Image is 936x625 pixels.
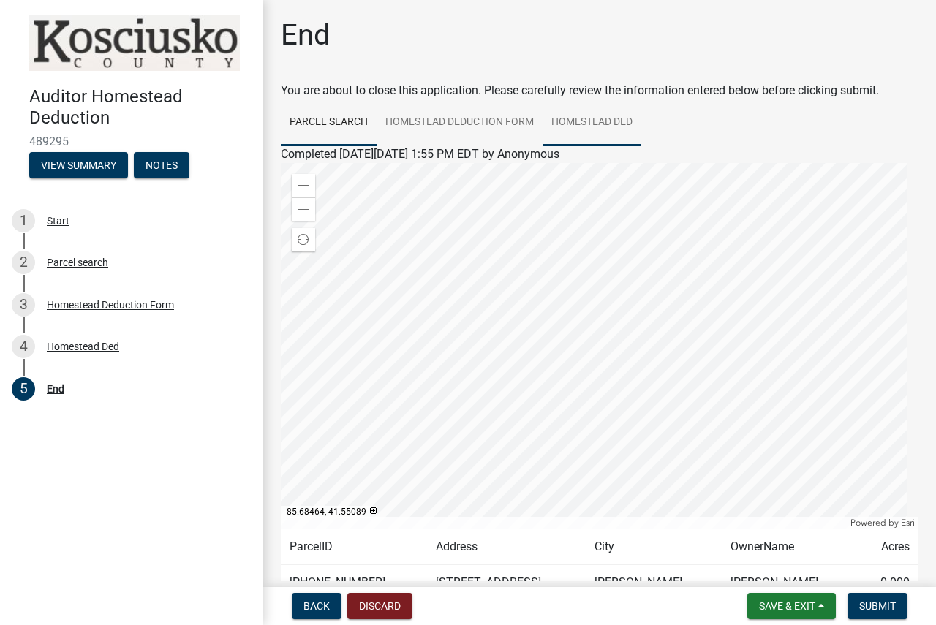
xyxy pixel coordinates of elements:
h1: End [281,18,331,53]
div: End [47,384,64,394]
button: Discard [347,593,412,619]
td: ParcelID [281,529,427,565]
span: Submit [859,600,896,612]
a: Homestead Deduction Form [377,99,543,146]
button: Save & Exit [747,593,836,619]
div: Parcel search [47,257,108,268]
div: Zoom out [292,197,315,221]
a: Parcel search [281,99,377,146]
div: Zoom in [292,174,315,197]
td: [PHONE_NUMBER] [281,565,427,601]
div: 3 [12,293,35,317]
span: Completed [DATE][DATE] 1:55 PM EDT by Anonymous [281,147,559,161]
button: Notes [134,152,189,178]
div: 4 [12,335,35,358]
td: Acres [858,529,918,565]
div: 2 [12,251,35,274]
td: [PERSON_NAME] [722,565,858,601]
td: Address [427,529,586,565]
div: Homestead Ded [47,341,119,352]
div: 5 [12,377,35,401]
td: City [586,529,722,565]
a: Homestead Ded [543,99,641,146]
h4: Auditor Homestead Deduction [29,86,252,129]
span: Back [303,600,330,612]
div: 1 [12,209,35,232]
span: 489295 [29,135,234,148]
div: Start [47,216,69,226]
div: Find my location [292,228,315,251]
wm-modal-confirm: Notes [134,160,189,172]
button: Submit [848,593,907,619]
td: [PERSON_NAME] [586,565,722,601]
div: Powered by [847,517,918,529]
button: Back [292,593,341,619]
img: Kosciusko County, Indiana [29,15,240,71]
a: Esri [901,518,915,528]
div: Homestead Deduction Form [47,300,174,310]
td: 0.000 [858,565,918,601]
td: [STREET_ADDRESS] [427,565,586,601]
wm-modal-confirm: Summary [29,160,128,172]
td: OwnerName [722,529,858,565]
span: Save & Exit [759,600,815,612]
button: View Summary [29,152,128,178]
